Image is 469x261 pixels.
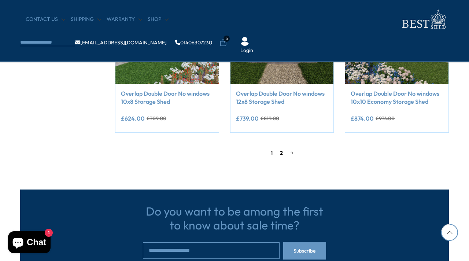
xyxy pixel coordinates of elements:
a: Overlap Double Door No windows 10x10 Economy Storage Shed [351,89,443,106]
span: Subscribe [293,248,316,253]
del: £974.00 [376,116,395,121]
span: 0 [224,36,230,42]
a: → [287,147,297,158]
a: Warranty [107,16,142,23]
inbox-online-store-chat: Shopify online store chat [6,231,53,255]
a: Login [240,47,253,54]
a: 01406307230 [175,40,212,45]
span: 1 [267,147,276,158]
button: Subscribe [283,242,326,260]
a: Overlap Double Door No windows 12x8 Storage Shed [236,89,328,106]
h3: Do you want to be among the first to know about sale time? [143,204,326,232]
img: logo [398,7,449,31]
a: 0 [219,39,227,47]
ins: £624.00 [121,115,145,121]
a: Overlap Double Door No windows 10x8 Storage Shed [121,89,213,106]
a: 2 [276,147,287,158]
a: [EMAIL_ADDRESS][DOMAIN_NAME] [75,40,167,45]
a: Shipping [71,16,101,23]
ins: £874.00 [351,115,374,121]
del: £819.00 [261,116,279,121]
del: £709.00 [147,116,166,121]
a: CONTACT US [26,16,65,23]
a: Shop [148,16,169,23]
img: User Icon [240,37,249,46]
ins: £739.00 [236,115,259,121]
